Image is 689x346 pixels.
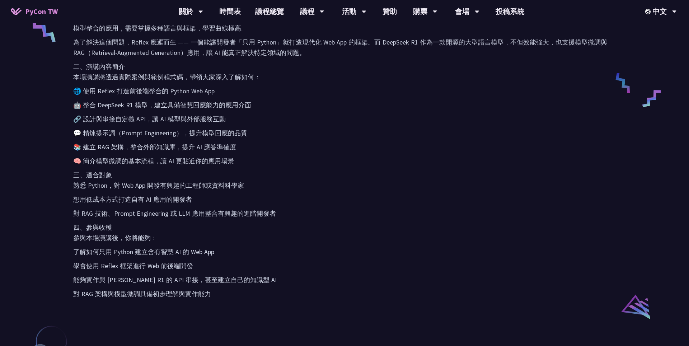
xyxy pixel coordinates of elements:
[11,8,22,15] img: Home icon of PyCon TW 2025
[25,6,58,17] span: PyCon TW
[73,194,616,205] p: 想用低成本方式打造自有 AI 應用的開發者
[73,37,616,58] p: 為了解決這個問題，Reflex 應運而生 —— 一個能讓開發者「只用 Python」就打造現代化 Web App 的框架。而 DeepSeek R1 作為一款開源的大型語言模型，不但效能強大，也...
[73,86,616,96] p: 🌐 使用 Reflex 打造前後端整合的 Python Web App
[73,208,616,219] p: 對 RAG 技術、Prompt Engineering 或 LLM 應用整合有興趣的進階開發者
[73,156,616,166] p: 🧠 簡介模型微調的基本流程，讓 AI 更貼近你的應用場景
[73,100,616,110] p: 🤖 整合 DeepSeek R1 模型，建立具備智慧回應能力的應用介面
[73,222,616,243] p: 四、參與收穫 參與本場演講後，你將能夠：
[73,61,616,82] p: 二、演講內容簡介 本場演講將透過實際案例與範例程式碼，帶領大家深入了解如何：
[4,3,65,20] a: PyCon TW
[645,9,652,14] img: Locale Icon
[73,261,616,271] p: 學會使用 Reflex 框架進行 Web 前後端開發
[73,275,616,285] p: 能夠實作與 [PERSON_NAME] R1 的 API 串接，甚至建立自己的知識型 AI
[73,247,616,257] p: 了解如何只用 Python 建立含有智慧 AI 的 Web App
[73,170,616,191] p: 三、適合對象 熟悉 Python，對 Web App 開發有興趣的工程師或資料科學家
[73,289,616,299] p: 對 RAG 架構與模型微調具備初步理解與實作能力
[73,114,616,124] p: 🔗 設計與串接自定義 API，讓 AI 模型與外部服務互動
[73,142,616,152] p: 📚 建立 RAG 架構，整合外部知識庫，提升 AI 應答準確度
[73,128,616,138] p: 💬 精煉提示詞（Prompt Engineering），提升模型回應的品質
